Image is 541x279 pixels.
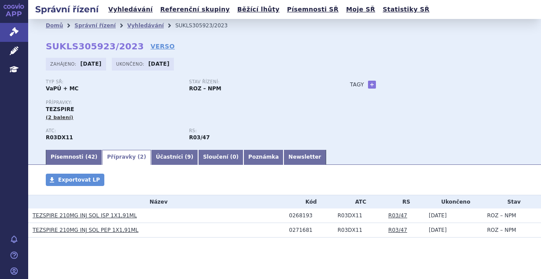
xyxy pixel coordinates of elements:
[429,212,447,219] span: [DATE]
[189,128,324,134] p: RS:
[235,4,282,15] a: Běžící lhůty
[46,86,78,92] strong: VaPÚ + MC
[388,227,407,233] a: R03/47
[46,106,74,112] span: TEZSPIRE
[388,212,407,219] a: R03/47
[46,115,74,120] span: (2 balení)
[429,227,447,233] span: [DATE]
[46,174,104,186] a: Exportovat LP
[33,212,137,219] a: TEZSPIRE 210MG INJ SOL ISP 1X1,91ML
[28,195,285,208] th: Název
[151,150,198,165] a: Účastníci (9)
[116,60,146,67] span: Ukončeno:
[483,223,541,238] td: ROZ – NPM
[343,4,378,15] a: Moje SŘ
[46,128,180,134] p: ATC:
[58,177,100,183] span: Exportovat LP
[151,42,175,51] a: VERSO
[189,134,210,141] strong: tezepelumab
[189,79,324,85] p: Stav řízení:
[189,86,221,92] strong: ROZ – NPM
[46,22,63,29] a: Domů
[232,154,236,160] span: 0
[333,208,384,223] td: TEZEPELUMAB
[33,227,139,233] a: TEZSPIRE 210MG INJ SOL PEP 1X1,91ML
[384,195,424,208] th: RS
[81,61,102,67] strong: [DATE]
[283,150,326,165] a: Newsletter
[289,227,333,233] div: 0271681
[140,154,144,160] span: 2
[424,195,482,208] th: Ukončeno
[380,4,432,15] a: Statistiky SŘ
[187,154,191,160] span: 9
[46,134,73,141] strong: TEZEPELUMAB
[333,223,384,238] td: TEZEPELUMAB
[46,150,102,165] a: Písemnosti (42)
[175,19,239,32] li: SUKLS305923/2023
[289,212,333,219] div: 0268193
[333,195,384,208] th: ATC
[285,195,333,208] th: Kód
[127,22,164,29] a: Vyhledávání
[46,79,180,85] p: Typ SŘ:
[106,4,155,15] a: Vyhledávání
[148,61,169,67] strong: [DATE]
[74,22,116,29] a: Správní řízení
[350,79,364,90] h3: Tagy
[284,4,341,15] a: Písemnosti SŘ
[368,81,376,89] a: +
[483,195,541,208] th: Stav
[198,150,243,165] a: Sloučení (0)
[102,150,151,165] a: Přípravky (2)
[50,60,78,67] span: Zahájeno:
[158,4,232,15] a: Referenční skupiny
[28,3,106,15] h2: Správní řízení
[46,100,332,105] p: Přípravky:
[46,41,144,52] strong: SUKLS305923/2023
[243,150,283,165] a: Poznámka
[483,208,541,223] td: ROZ – NPM
[88,154,95,160] span: 42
